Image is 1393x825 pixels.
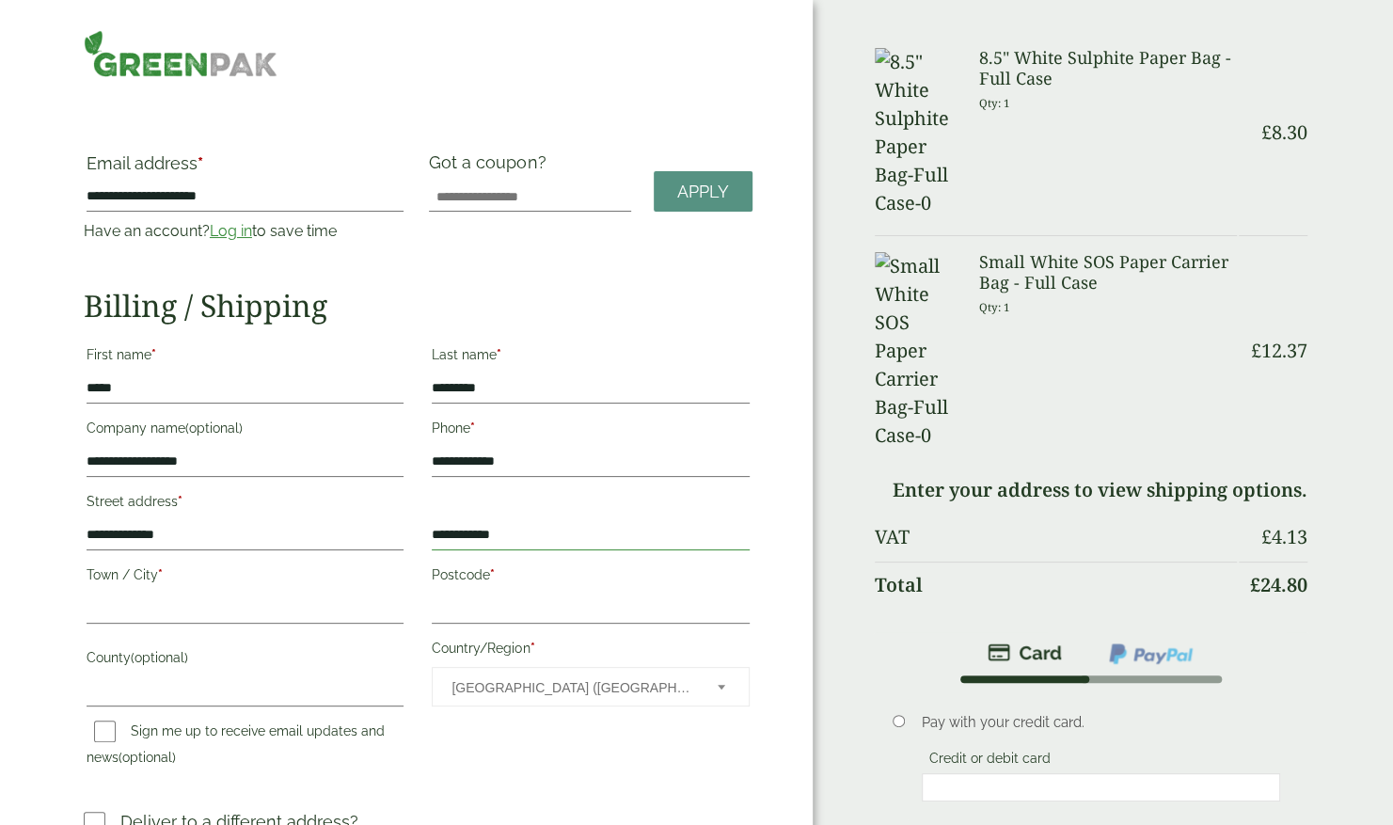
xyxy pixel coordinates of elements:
[1107,642,1195,666] img: ppcp-gateway.png
[1250,572,1307,597] bdi: 24.80
[1261,524,1307,549] bdi: 4.13
[87,723,385,770] label: Sign me up to receive email updates and news
[922,712,1281,733] p: Pay with your credit card.
[1261,119,1272,145] span: £
[988,642,1062,664] img: stripe.png
[1261,119,1307,145] bdi: 8.30
[1251,338,1261,363] span: £
[432,667,750,706] span: Country/Region
[1250,572,1260,597] span: £
[1261,524,1272,549] span: £
[151,347,156,362] abbr: required
[451,668,692,707] span: United Kingdom (UK)
[677,182,729,202] span: Apply
[87,488,404,520] label: Street address
[87,415,404,447] label: Company name
[87,341,404,373] label: First name
[497,347,501,362] abbr: required
[875,515,1237,560] th: VAT
[119,750,176,765] span: (optional)
[178,494,182,509] abbr: required
[979,96,1010,110] small: Qty: 1
[198,153,203,173] abbr: required
[875,468,1307,513] td: Enter your address to view shipping options.
[84,30,277,77] img: GreenPak Supplies
[470,420,475,436] abbr: required
[87,562,404,594] label: Town / City
[432,415,750,447] label: Phone
[131,650,188,665] span: (optional)
[875,48,957,217] img: 8.5" White Sulphite Paper Bag-Full Case-0
[927,779,1275,796] iframe: Secure card payment input frame
[530,641,534,656] abbr: required
[1251,338,1307,363] bdi: 12.37
[654,171,752,212] a: Apply
[979,48,1237,88] h3: 8.5" White Sulphite Paper Bag - Full Case
[922,751,1058,771] label: Credit or debit card
[432,562,750,594] label: Postcode
[84,220,407,243] p: Have an account? to save time
[94,721,116,742] input: Sign me up to receive email updates and news(optional)
[87,644,404,676] label: County
[979,252,1237,293] h3: Small White SOS Paper Carrier Bag - Full Case
[84,288,752,324] h2: Billing / Shipping
[432,635,750,667] label: Country/Region
[158,567,163,582] abbr: required
[87,155,404,182] label: Email address
[432,341,750,373] label: Last name
[490,567,495,582] abbr: required
[875,562,1237,608] th: Total
[429,152,553,182] label: Got a coupon?
[875,252,957,450] img: Small White SOS Paper Carrier Bag-Full Case-0
[185,420,243,436] span: (optional)
[979,300,1010,314] small: Qty: 1
[210,222,252,240] a: Log in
